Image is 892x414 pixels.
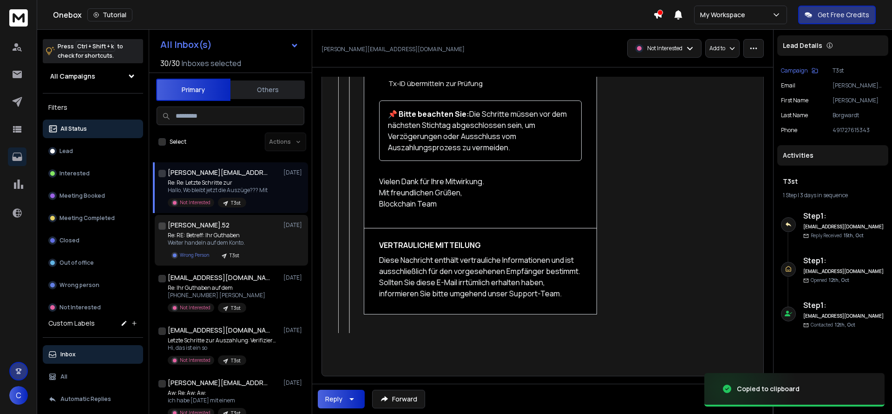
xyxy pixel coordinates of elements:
p: Re: Re: Letzte Schritte zur [168,179,268,187]
button: All [43,367,143,386]
h1: [EMAIL_ADDRESS][DOMAIN_NAME] [168,273,270,282]
span: 30 / 30 [160,58,180,69]
p: Contacted [811,321,855,328]
h1: T3st [783,177,883,186]
button: Wrong person [43,276,143,294]
p: Hallo, Wo bleibt jetzt die Auszüge??? Mit [168,187,268,194]
p: 491727615343 [833,127,885,134]
button: Out of office [43,254,143,272]
button: C [9,386,28,405]
p: Borgwardt [833,112,885,119]
p: Not Interested [647,45,682,52]
button: Not Interested [43,298,143,317]
strong: VERTRAULICHE MITTEILUNG [379,240,582,251]
p: Not Interested [180,304,210,311]
button: All Campaigns [43,67,143,86]
button: Inbox [43,345,143,364]
h6: Step 1 : [803,255,885,266]
p: Letzte Schritte zur Auszahlung: Verifizierung [168,337,279,344]
p: Meeting Booked [59,192,105,200]
p: [PERSON_NAME][EMAIL_ADDRESS][DOMAIN_NAME] [321,46,465,53]
div: Vielen Dank für Ihre Mitwirkung. [379,176,582,187]
button: All Status [43,120,143,138]
p: Email [781,82,795,89]
p: Out of office [59,259,94,267]
h1: [PERSON_NAME][EMAIL_ADDRESS][DOMAIN_NAME] [168,378,270,387]
p: Closed [59,237,79,244]
h6: [EMAIL_ADDRESS][DOMAIN_NAME] [803,223,885,230]
h3: Filters [43,101,143,114]
p: Not Interested [180,199,210,206]
span: 15th, Oct [844,232,864,239]
p: All Status [60,125,87,133]
p: Press to check for shortcuts. [58,42,123,60]
button: Reply [318,390,365,408]
p: Interested [59,170,90,177]
p: All [60,373,67,381]
p: Re: RE: Betreff: Ihr Guthaben [168,232,245,239]
p: [DATE] [283,221,304,229]
p: Weiter handeln auf dem Konto. [168,239,245,247]
label: Select [170,138,186,146]
p: [PERSON_NAME] [833,97,885,104]
p: T3st [231,357,241,364]
p: Aw: Re: Aw: Aw: [168,389,246,397]
p: Inbox [60,351,76,358]
button: Others [230,80,305,100]
button: Campaign [781,67,818,74]
p: Not Interested [59,304,101,311]
button: Primary [156,79,230,101]
span: Ctrl + Shift + k [76,41,115,52]
p: [DATE] [283,169,304,176]
button: Closed [43,231,143,250]
p: Campaign [781,67,808,74]
p: [DATE] [283,274,304,281]
p: Reply Received [811,232,864,239]
div: Die Schritte müssen vor dem nächsten Stichtag abgeschlossen sein, um Verzögerungen oder Ausschlus... [388,108,573,153]
h1: All Inbox(s) [160,40,212,49]
div: Mit freundlichen Grüßen, Blockchain Team [379,187,582,209]
p: [PERSON_NAME][EMAIL_ADDRESS][DOMAIN_NAME] [833,82,885,89]
p: Opened [811,277,849,284]
p: My Workspace [700,10,749,20]
p: Wrong person [59,281,99,289]
h6: Step 1 : [803,300,885,311]
button: Lead [43,142,143,160]
p: T3st [230,252,239,259]
div: Diese Nachricht enthält vertrauliche Informationen und ist ausschließlich für den vorgesehenen Em... [379,240,582,299]
p: T3st [231,200,241,207]
h6: Step 1 : [803,210,885,221]
button: Meeting Booked [43,187,143,205]
p: Wrong Person [180,252,209,259]
h1: All Campaigns [50,72,95,81]
span: 12th, Oct [835,321,855,328]
h1: [EMAIL_ADDRESS][DOMAIN_NAME] [168,326,270,335]
p: [DATE] [283,327,304,334]
h6: [EMAIL_ADDRESS][DOMAIN_NAME] [803,268,885,275]
button: All Inbox(s) [153,35,306,54]
p: Last Name [781,112,808,119]
button: Forward [372,390,425,408]
p: First Name [781,97,808,104]
li: Tx-ID übermitteln zur Prüfung [388,78,582,89]
button: Get Free Credits [798,6,876,24]
div: Reply [325,394,342,404]
p: Hi, das ist ein so [168,344,279,352]
button: Automatic Replies [43,390,143,408]
div: Copied to clipboard [737,384,800,394]
span: 3 days in sequence [800,191,848,199]
p: Add to [709,45,725,52]
span: 12th, Oct [829,277,849,283]
button: Meeting Completed [43,209,143,227]
h1: [PERSON_NAME].52 [168,220,230,230]
p: Re: Ihr Guthaben auf dem [168,284,265,292]
div: Activities [777,145,888,166]
button: Tutorial [87,8,132,21]
p: ich habe [DATE] mit einem [168,397,246,404]
h6: [EMAIL_ADDRESS][DOMAIN_NAME] [803,313,885,320]
p: Lead Details [783,41,822,50]
button: Interested [43,164,143,183]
